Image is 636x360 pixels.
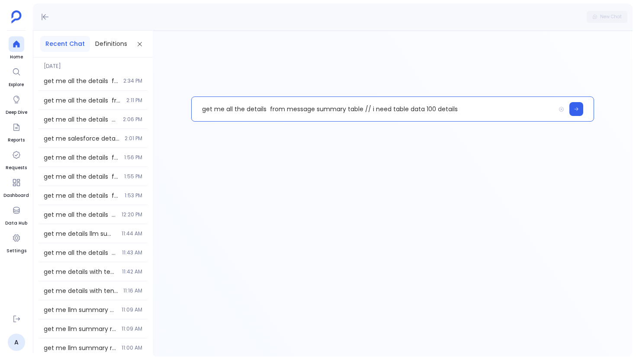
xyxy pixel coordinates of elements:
[125,135,142,142] span: 2:01 PM
[44,134,119,143] span: get me salesforce details
[39,58,148,70] span: [DATE]
[122,306,142,313] span: 11:09 AM
[9,81,24,88] span: Explore
[44,344,116,352] span: get me llm summary records from this tenant 30Mh6Y1Wo5
[6,109,27,116] span: Deep Dive
[192,98,555,120] p: get me all the details from message summary table // i need table data 100 details
[44,286,118,295] span: get me details with tenant id p30Mh6Y1Wo5 from message summary table
[125,192,142,199] span: 1:53 PM
[6,147,27,171] a: Requests
[122,249,142,256] span: 11:43 AM
[44,172,119,181] span: get me all the details from message summary table // i need table data 100 details
[8,334,25,351] a: A
[44,325,116,333] span: get me llm summary records from rachel some tenant
[9,36,24,61] a: Home
[6,164,27,171] span: Requests
[124,154,142,161] span: 1:56 PM
[6,247,26,254] span: Settings
[44,77,118,85] span: get me all the details from message summary table // i need table data 100 details
[44,153,119,162] span: get me all the details from message summary table // i need table data 100 details
[44,96,121,105] span: get me all the details from message summary table // i need table data 100 details
[5,220,27,227] span: Data Hub
[126,97,142,104] span: 2:11 PM
[40,36,90,52] button: Recent Chat
[44,115,118,124] span: get me all the details from message summary table // i need table data 100 details
[122,325,142,332] span: 11:09 AM
[124,173,142,180] span: 1:55 PM
[122,211,142,218] span: 12:20 PM
[90,36,132,52] button: Definitions
[8,119,25,144] a: Reports
[122,268,142,275] span: 11:42 AM
[6,230,26,254] a: Settings
[123,116,142,123] span: 2:06 PM
[44,210,116,219] span: get me all the details from message summary table // i need table data 100 details
[3,175,29,199] a: Dashboard
[122,230,142,237] span: 11:44 AM
[11,10,22,23] img: petavue logo
[122,344,142,351] span: 11:00 AM
[123,287,142,294] span: 11:16 AM
[44,267,117,276] span: get me details with tenant id p30Mh6Y1Wo5 from message summary table
[44,191,119,200] span: get me all the details from message summary table // i need table data 100 details
[44,305,116,314] span: get me llm summary start time data
[6,92,27,116] a: Deep Dive
[44,229,116,238] span: get me details llm summary
[44,248,117,257] span: get me all the details from message summary table
[5,202,27,227] a: Data Hub
[9,64,24,88] a: Explore
[9,54,24,61] span: Home
[8,137,25,144] span: Reports
[3,192,29,199] span: Dashboard
[123,77,142,84] span: 2:34 PM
